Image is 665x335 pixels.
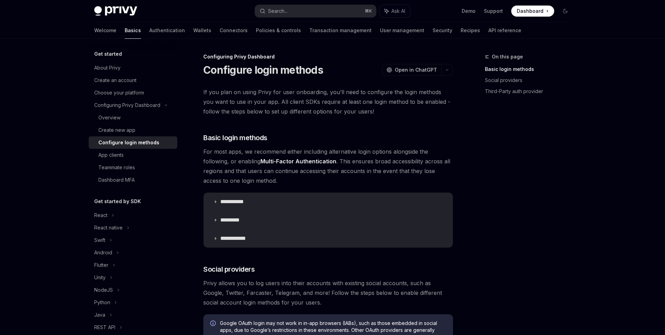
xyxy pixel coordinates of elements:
[94,211,107,219] div: React
[488,22,521,39] a: API reference
[94,261,108,269] div: Flutter
[485,75,576,86] a: Social providers
[517,8,543,15] span: Dashboard
[94,197,141,206] h5: Get started by SDK
[485,64,576,75] a: Basic login methods
[94,286,113,294] div: NodeJS
[203,87,453,116] span: If you plan on using Privy for user onboarding, you’ll need to configure the login methods you wa...
[98,138,159,147] div: Configure login methods
[94,64,121,72] div: About Privy
[203,278,453,307] span: Privy allows you to log users into their accounts with existing social accounts, such as Google, ...
[89,74,177,87] a: Create an account
[94,76,136,84] div: Create an account
[485,86,576,97] a: Third-Party auth provider
[89,124,177,136] a: Create new app
[94,273,106,282] div: Unity
[94,224,123,232] div: React native
[395,66,437,73] span: Open in ChatGPT
[94,101,160,109] div: Configuring Privy Dashboard
[94,311,105,319] div: Java
[492,53,523,61] span: On this page
[511,6,554,17] a: Dashboard
[193,22,211,39] a: Wallets
[89,149,177,161] a: App clients
[484,8,503,15] a: Support
[203,133,267,143] span: Basic login methods
[380,5,410,17] button: Ask AI
[256,22,301,39] a: Policies & controls
[89,62,177,74] a: About Privy
[94,323,115,332] div: REST API
[89,136,177,149] a: Configure login methods
[98,126,135,134] div: Create new app
[125,22,141,39] a: Basics
[98,176,135,184] div: Dashboard MFA
[94,22,116,39] a: Welcome
[391,8,405,15] span: Ask AI
[94,89,144,97] div: Choose your platform
[365,8,372,14] span: ⌘ K
[94,236,105,244] div: Swift
[203,53,453,60] div: Configuring Privy Dashboard
[94,6,137,16] img: dark logo
[260,158,336,165] a: Multi-Factor Authentication
[94,298,110,307] div: Python
[210,320,217,327] svg: Info
[89,111,177,124] a: Overview
[433,22,452,39] a: Security
[461,22,480,39] a: Recipes
[462,8,476,15] a: Demo
[560,6,571,17] button: Toggle dark mode
[380,22,424,39] a: User management
[203,64,323,76] h1: Configure login methods
[309,22,372,39] a: Transaction management
[382,64,441,76] button: Open in ChatGPT
[268,7,287,15] div: Search...
[89,87,177,99] a: Choose your platform
[89,174,177,186] a: Dashboard MFA
[98,114,121,122] div: Overview
[255,5,376,17] button: Search...⌘K
[203,264,255,274] span: Social providers
[94,248,112,257] div: Android
[220,22,248,39] a: Connectors
[89,161,177,174] a: Teammate roles
[98,163,135,172] div: Teammate roles
[98,151,124,159] div: App clients
[94,50,122,58] h5: Get started
[203,147,453,185] span: For most apps, we recommend either including alternative login options alongside the following, o...
[149,22,185,39] a: Authentication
